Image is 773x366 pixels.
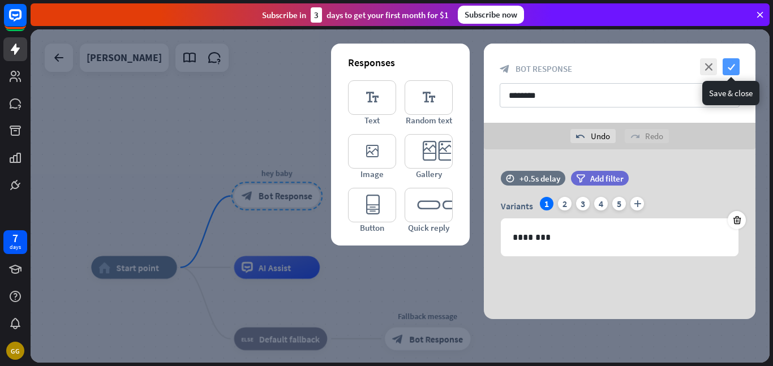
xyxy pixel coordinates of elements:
a: 7 days [3,230,27,254]
i: close [700,58,717,75]
i: redo [630,132,639,141]
div: 3 [311,7,322,23]
div: 4 [594,197,608,210]
div: Redo [625,129,669,143]
div: days [10,243,21,251]
i: block_bot_response [500,64,510,74]
div: 3 [576,197,590,210]
div: 2 [558,197,572,210]
i: undo [576,132,585,141]
div: Subscribe in days to get your first month for $1 [262,7,449,23]
div: 5 [612,197,626,210]
div: GG [6,342,24,360]
i: filter [576,174,585,183]
i: time [506,174,514,182]
div: Undo [570,129,616,143]
div: 7 [12,233,18,243]
div: +0.5s delay [519,173,560,184]
button: Open LiveChat chat widget [9,5,43,38]
span: Bot Response [516,63,572,74]
i: plus [630,197,644,210]
i: check [723,58,740,75]
div: 1 [540,197,553,210]
div: Subscribe now [458,6,524,24]
span: Variants [501,200,533,212]
span: Add filter [590,173,624,184]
